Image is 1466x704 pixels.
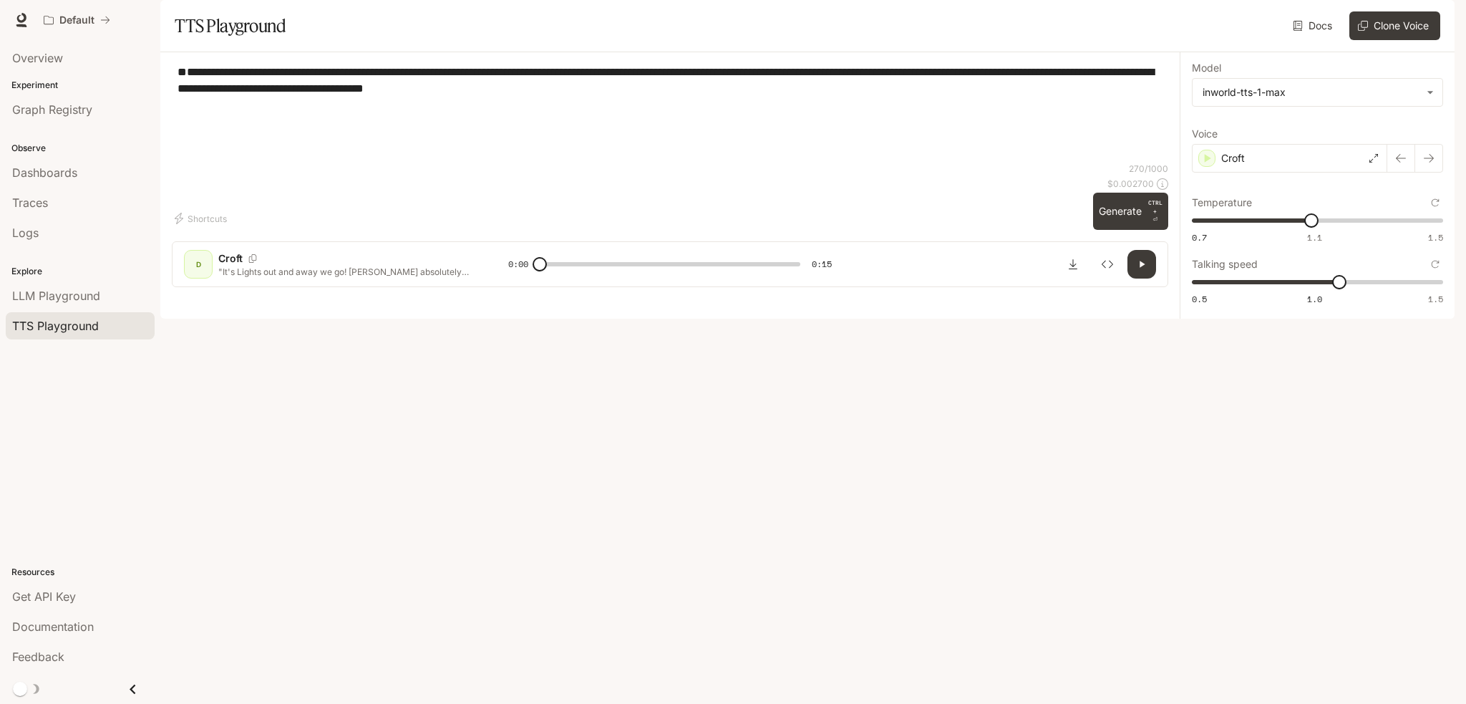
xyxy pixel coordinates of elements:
p: Croft [218,251,243,266]
button: All workspaces [37,6,117,34]
button: Shortcuts [172,207,233,230]
p: Voice [1192,129,1218,139]
a: Docs [1290,11,1338,40]
span: 1.5 [1428,293,1443,305]
button: Reset to default [1427,256,1443,272]
button: Reset to default [1427,195,1443,211]
button: Clone Voice [1349,11,1440,40]
button: GenerateCTRL +⏎ [1093,193,1168,230]
div: inworld-tts-1-max [1203,85,1419,100]
button: Download audio [1059,250,1087,279]
span: 1.0 [1307,293,1322,305]
p: 270 / 1000 [1129,163,1168,175]
p: Croft [1221,151,1245,165]
span: 0:00 [508,257,528,271]
p: Temperature [1192,198,1252,208]
button: Copy Voice ID [243,254,263,263]
p: Model [1192,63,1221,73]
h1: TTS Playground [175,11,286,40]
p: "It's Lights out and away we go! [PERSON_NAME] absolutely nails it from pole — he’s off like a ro... [218,266,474,278]
p: Talking speed [1192,259,1258,269]
span: 0.5 [1192,293,1207,305]
p: CTRL + [1147,198,1162,216]
span: 0:15 [812,257,832,271]
p: ⏎ [1147,198,1162,224]
button: Inspect [1093,250,1122,279]
span: 1.1 [1307,231,1322,243]
span: 0.7 [1192,231,1207,243]
span: 1.5 [1428,231,1443,243]
div: inworld-tts-1-max [1193,79,1442,106]
p: Default [59,14,94,26]
div: D [187,253,210,276]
